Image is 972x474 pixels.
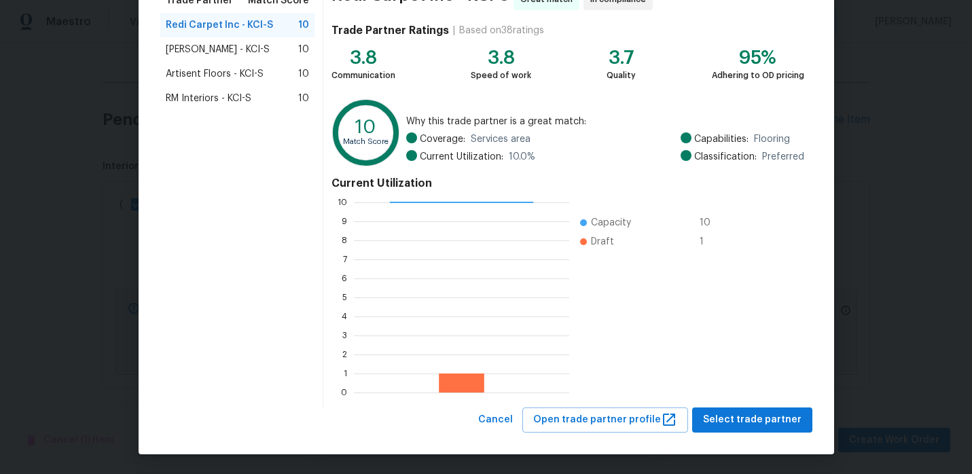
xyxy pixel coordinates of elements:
span: Services area [471,132,530,146]
div: | [449,24,459,37]
div: Quality [607,69,636,82]
text: 8 [342,236,347,244]
span: Select trade partner [703,412,802,429]
text: 7 [343,255,347,263]
span: Coverage: [420,132,465,146]
text: 3 [342,331,347,340]
span: 10 [298,67,309,81]
text: 10 [356,117,377,136]
text: 5 [342,293,347,302]
button: Select trade partner [692,407,812,433]
span: Capacity [591,216,631,230]
span: Current Utilization: [420,150,503,164]
span: Preferred [762,150,804,164]
div: Adhering to OD pricing [712,69,804,82]
div: Communication [331,69,395,82]
span: 10 [298,43,309,56]
text: 0 [341,388,347,397]
span: 1 [700,235,721,249]
span: Classification: [694,150,757,164]
text: 2 [342,350,347,359]
span: Redi Carpet Inc - KCI-S [166,18,273,32]
text: Match Score [344,138,389,145]
div: Based on 38 ratings [459,24,544,37]
text: 6 [342,274,347,282]
div: 3.8 [331,51,395,65]
span: 10 [700,216,721,230]
span: Artisent Floors - KCI-S [166,67,264,81]
div: 95% [712,51,804,65]
span: Why this trade partner is a great match: [406,115,804,128]
text: 9 [342,217,347,225]
text: 4 [342,312,347,321]
button: Open trade partner profile [522,407,688,433]
button: Cancel [473,407,518,433]
div: 3.7 [607,51,636,65]
span: Cancel [478,412,513,429]
h4: Trade Partner Ratings [331,24,449,37]
text: 10 [338,198,347,206]
div: 3.8 [471,51,531,65]
h4: Current Utilization [331,177,804,190]
div: Speed of work [471,69,531,82]
span: [PERSON_NAME] - KCI-S [166,43,270,56]
text: 1 [344,369,347,378]
span: Draft [591,235,614,249]
span: Flooring [754,132,790,146]
span: 10 [298,18,309,32]
span: 10.0 % [509,150,535,164]
span: Open trade partner profile [533,412,677,429]
span: RM Interiors - KCI-S [166,92,251,105]
span: 10 [298,92,309,105]
span: Capabilities: [694,132,749,146]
